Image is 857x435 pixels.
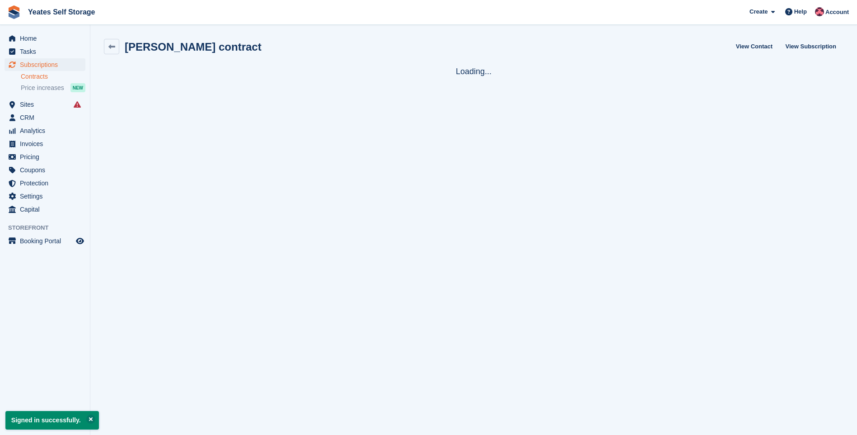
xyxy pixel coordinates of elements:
h2: [PERSON_NAME] contract [125,41,262,53]
span: Help [794,7,807,16]
a: menu [5,203,85,216]
a: menu [5,45,85,58]
div: Loading... [104,65,843,78]
p: Signed in successfully. [5,411,99,430]
a: menu [5,177,85,189]
a: menu [5,235,85,247]
a: menu [5,58,85,71]
div: NEW [70,83,85,92]
span: Analytics [20,124,74,137]
a: menu [5,32,85,45]
span: Coupons [20,164,74,176]
span: Settings [20,190,74,203]
a: menu [5,137,85,150]
span: Invoices [20,137,74,150]
img: James Griffin [815,7,824,16]
i: Smart entry sync failures have occurred [74,101,81,108]
span: CRM [20,111,74,124]
a: menu [5,164,85,176]
span: Storefront [8,223,90,232]
a: Preview store [75,236,85,246]
span: Protection [20,177,74,189]
a: menu [5,98,85,111]
a: menu [5,151,85,163]
a: menu [5,190,85,203]
a: Price increases NEW [21,83,85,93]
a: Contracts [21,72,85,81]
a: menu [5,124,85,137]
span: Create [749,7,768,16]
span: Subscriptions [20,58,74,71]
img: stora-icon-8386f47178a22dfd0bd8f6a31ec36ba5ce8667c1dd55bd0f319d3a0aa187defe.svg [7,5,21,19]
a: View Subscription [782,39,840,54]
a: menu [5,111,85,124]
a: View Contact [732,39,776,54]
span: Sites [20,98,74,111]
span: Pricing [20,151,74,163]
span: Home [20,32,74,45]
span: Account [825,8,849,17]
span: Capital [20,203,74,216]
span: Price increases [21,84,64,92]
span: Tasks [20,45,74,58]
span: Booking Portal [20,235,74,247]
a: Yeates Self Storage [24,5,99,19]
